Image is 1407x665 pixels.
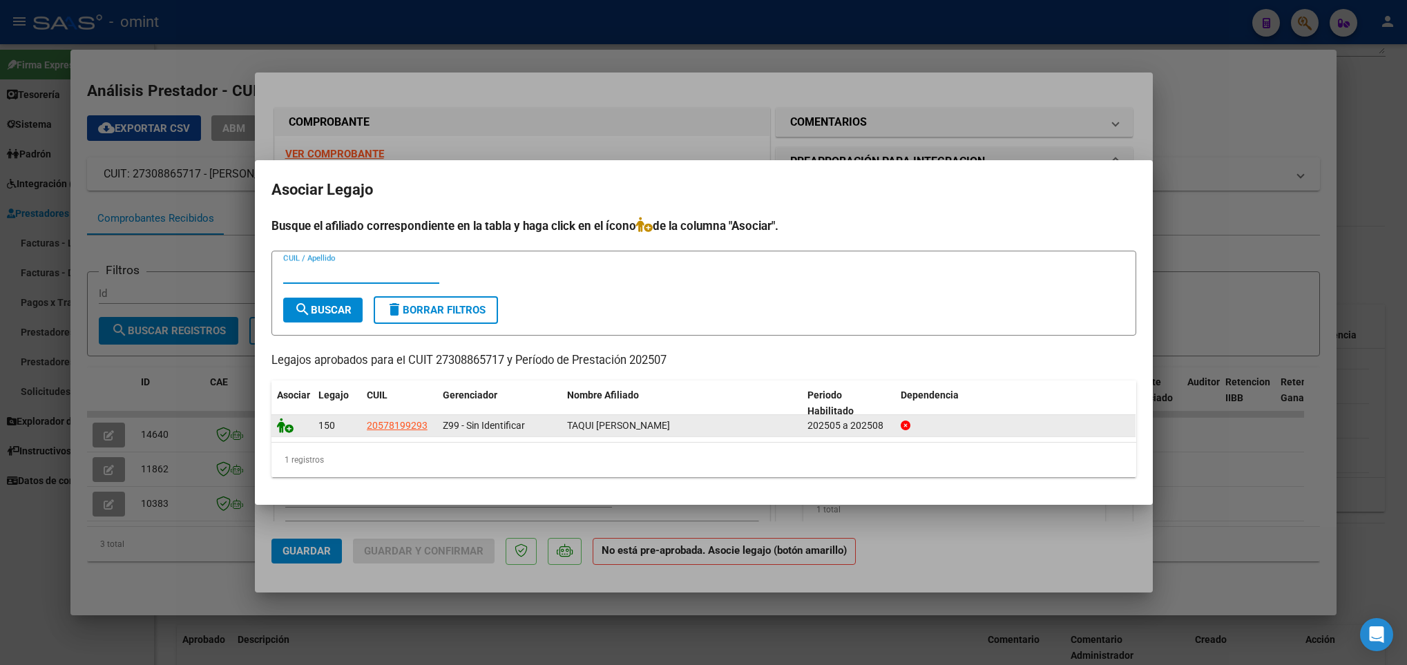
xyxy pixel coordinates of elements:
span: Z99 - Sin Identificar [443,420,525,431]
datatable-header-cell: CUIL [361,380,437,426]
div: 202505 a 202508 [807,418,890,434]
mat-icon: delete [386,301,403,318]
span: Borrar Filtros [386,304,486,316]
span: CUIL [367,389,387,401]
span: 150 [318,420,335,431]
span: 20578199293 [367,420,428,431]
button: Buscar [283,298,363,322]
span: Legajo [318,389,349,401]
span: TAQUI TIZIANO NAHUEL [567,420,670,431]
button: Borrar Filtros [374,296,498,324]
span: Dependencia [901,389,959,401]
h2: Asociar Legajo [271,177,1136,203]
span: Buscar [294,304,352,316]
datatable-header-cell: Gerenciador [437,380,562,426]
span: Asociar [277,389,310,401]
datatable-header-cell: Nombre Afiliado [562,380,802,426]
datatable-header-cell: Asociar [271,380,313,426]
span: Gerenciador [443,389,497,401]
div: 1 registros [271,443,1136,477]
span: Periodo Habilitado [807,389,854,416]
datatable-header-cell: Periodo Habilitado [802,380,895,426]
h4: Busque el afiliado correspondiente en la tabla y haga click en el ícono de la columna "Asociar". [271,217,1136,235]
datatable-header-cell: Dependencia [895,380,1136,426]
p: Legajos aprobados para el CUIT 27308865717 y Período de Prestación 202507 [271,352,1136,369]
mat-icon: search [294,301,311,318]
span: Nombre Afiliado [567,389,639,401]
datatable-header-cell: Legajo [313,380,361,426]
div: Open Intercom Messenger [1360,618,1393,651]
